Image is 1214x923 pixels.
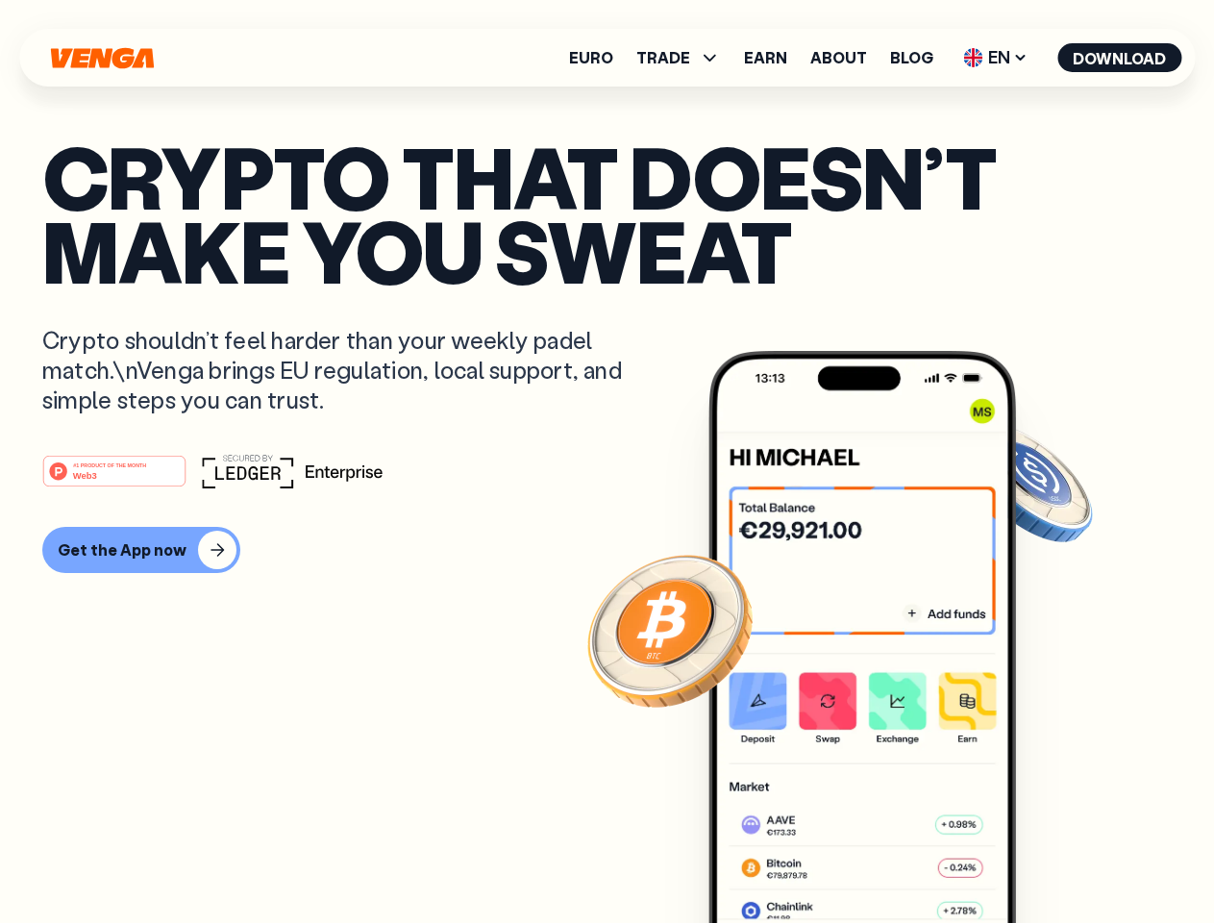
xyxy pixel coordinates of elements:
img: flag-uk [963,48,982,67]
tspan: Web3 [73,469,97,480]
tspan: #1 PRODUCT OF THE MONTH [73,461,146,467]
a: Blog [890,50,933,65]
span: TRADE [636,50,690,65]
a: About [810,50,867,65]
button: Get the App now [42,527,240,573]
div: Get the App now [58,540,186,560]
a: Euro [569,50,613,65]
a: #1 PRODUCT OF THE MONTHWeb3 [42,466,186,491]
p: Crypto that doesn’t make you sweat [42,139,1172,287]
img: Bitcoin [583,543,756,716]
a: Get the App now [42,527,1172,573]
button: Download [1057,43,1181,72]
span: EN [956,42,1034,73]
p: Crypto shouldn’t feel harder than your weekly padel match.\nVenga brings EU regulation, local sup... [42,325,650,415]
svg: Home [48,47,156,69]
img: USDC coin [958,413,1097,552]
a: Earn [744,50,787,65]
span: TRADE [636,46,721,69]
